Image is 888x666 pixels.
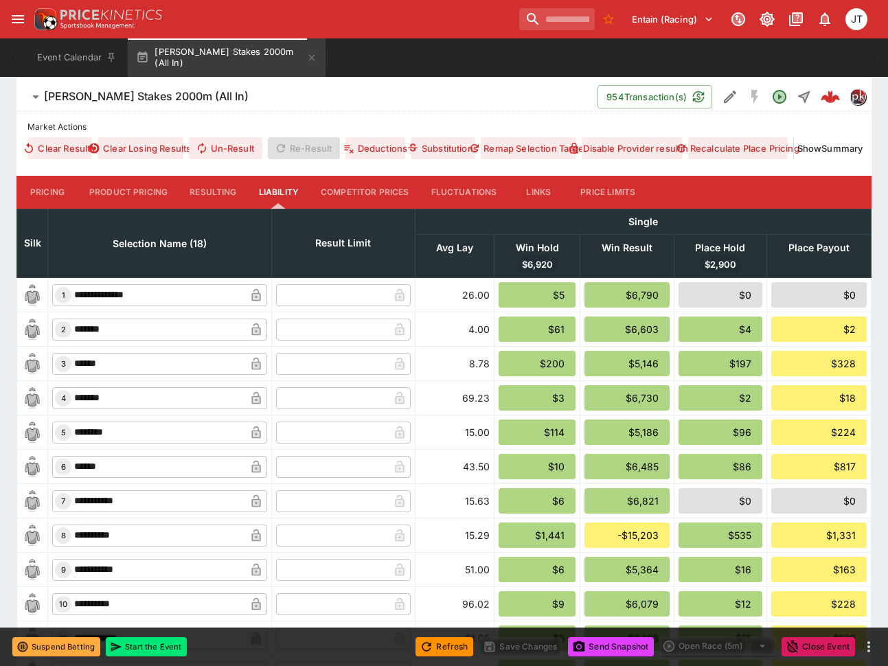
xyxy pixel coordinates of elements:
span: 7 [58,496,68,506]
button: Clear Losing Results [98,137,183,159]
button: Toggle light/dark mode [755,7,779,32]
img: blank-silk.png [21,490,43,512]
img: pricekinetics [850,89,865,104]
div: 69.23 [420,391,490,405]
span: 5 [58,428,69,437]
div: $5,364 [584,557,669,582]
button: Connected to PK [726,7,751,32]
img: blank-silk.png [21,422,43,444]
span: Win Result [587,240,668,256]
div: 96.02 [420,597,490,611]
img: blank-silk.png [21,456,43,478]
button: Un-Result [189,137,262,159]
div: $6,603 [584,317,669,342]
div: -$15,203 [584,523,669,548]
div: $6,821 [584,488,669,514]
div: $0 [771,488,867,514]
div: $5 [499,625,576,651]
div: $6 [499,488,576,514]
span: Selection Name (18) [98,236,222,252]
button: Edit Detail [718,84,742,109]
div: $6,166 [584,625,669,651]
div: $9 [499,591,576,617]
span: 3 [58,359,69,369]
button: Competitor Prices [310,176,420,209]
div: $0 [771,282,867,308]
span: 2 [58,325,69,334]
span: 4 [58,393,69,403]
div: 26.00 [420,288,490,302]
div: $5,186 [584,420,669,445]
button: Substitutions [411,137,475,159]
button: Clear Results [27,137,92,159]
div: 767020f4-a1f3-4c10-999c-59942f6e66a0 [821,87,840,106]
div: pricekinetics [850,89,866,105]
button: Deductions [345,137,405,159]
button: No Bookmarks [597,8,619,30]
div: $96 [679,420,762,445]
button: Resulting [179,176,247,209]
button: Send Snapshot [568,637,654,656]
label: Market Actions [27,117,861,137]
div: $6,730 [584,385,669,411]
div: $15 [679,625,762,651]
div: $18 [771,385,867,411]
button: Select Tenant [624,8,722,30]
div: $16 [679,557,762,582]
img: PriceKinetics [60,10,162,20]
button: Price Limits [569,176,646,209]
span: 8 [58,531,69,540]
div: $228 [771,591,867,617]
span: 6 [58,462,69,472]
input: search [519,8,595,30]
div: $2 [679,385,762,411]
img: blank-silk.png [21,319,43,341]
div: $10 [499,454,576,479]
div: 43.50 [420,459,490,474]
div: 8.78 [420,356,490,371]
div: 15.00 [420,425,490,439]
img: blank-silk.png [21,387,43,409]
button: Documentation [784,7,808,32]
button: Event Calendar [29,38,125,77]
button: open drawer [5,7,30,32]
button: Recalculate Place Pricing [688,137,788,159]
img: blank-silk.png [21,525,43,547]
button: Refresh [415,637,473,656]
div: $61 [499,317,576,342]
span: Place Hold [680,240,760,256]
div: $6,790 [584,282,669,308]
div: $163 [771,557,867,582]
button: SGM Disabled [742,84,767,109]
button: Open [767,84,792,109]
button: Links [508,176,569,209]
div: $5,146 [584,351,669,376]
div: $1,331 [771,523,867,548]
div: $197 [679,351,762,376]
button: Josh Tanner [841,4,872,34]
button: ShowSummary [799,137,861,159]
div: $328 [771,351,867,376]
div: $5 [499,282,576,308]
span: Win Hold [501,240,574,256]
button: [PERSON_NAME] Stakes 2000m (All In) [128,38,326,77]
div: $4 [679,317,762,342]
button: Fluctuations [420,176,508,209]
img: blank-silk.png [21,284,43,306]
th: Single [415,209,871,234]
button: [PERSON_NAME] Stakes 2000m (All In) [16,83,597,111]
div: $114 [499,420,576,445]
div: $86 [679,454,762,479]
a: 767020f4-a1f3-4c10-999c-59942f6e66a0 [817,83,844,111]
span: Re-Result [268,137,340,159]
div: 15.63 [420,494,490,508]
div: $0 [679,282,762,308]
button: Product Pricing [78,176,179,209]
span: 9 [58,565,69,575]
img: blank-silk.png [21,353,43,375]
span: 1 [59,290,68,300]
button: Disable Provider resulting [582,137,683,159]
div: 4.00 [420,322,490,336]
div: $12 [679,591,762,617]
